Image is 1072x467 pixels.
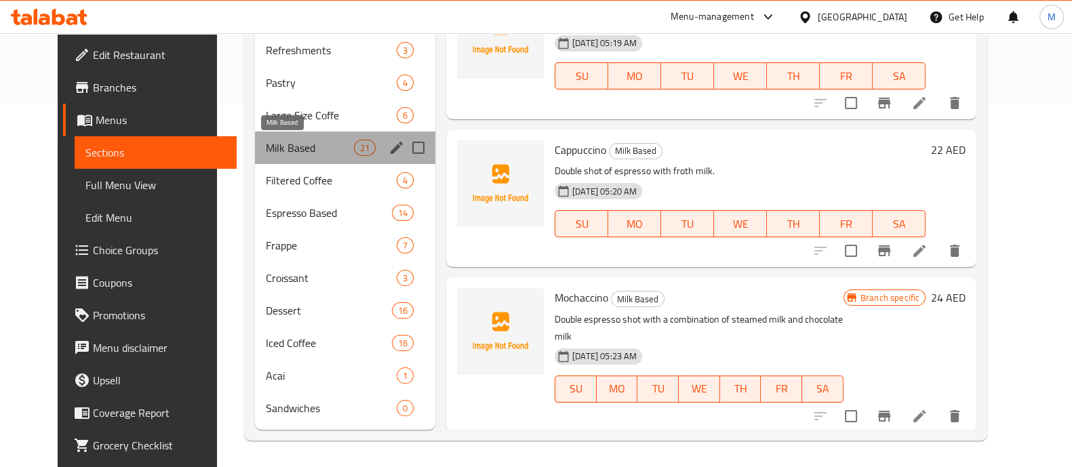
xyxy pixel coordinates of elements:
img: Mochaccino [457,288,544,375]
span: TH [772,214,814,234]
span: 3 [397,272,413,285]
div: items [397,107,414,123]
span: MO [602,379,633,399]
div: Acai1 [255,359,435,392]
button: edit [386,138,407,158]
span: Sandwiches [266,400,397,416]
span: Iced Coffee [266,335,392,351]
span: Acai [266,367,397,384]
div: items [397,367,414,384]
a: Coupons [63,266,237,299]
span: [DATE] 05:19 AM [567,37,642,49]
span: Coverage Report [93,405,226,421]
a: Menus [63,104,237,136]
button: MO [608,62,661,89]
button: TH [767,210,820,237]
span: Pastry [266,75,397,91]
p: Double shot of espresso with froth milk. [555,163,926,180]
span: Promotions [93,307,226,323]
span: 16 [393,337,413,350]
span: Refreshments [266,42,397,58]
button: TH [720,375,761,403]
button: WE [714,210,767,237]
button: WE [714,62,767,89]
span: Frappe [266,237,397,253]
span: Full Menu View [85,177,226,193]
a: Edit menu item [911,95,928,111]
div: Espresso Based14 [255,197,435,229]
a: Upsell [63,364,237,397]
button: Branch-specific-item [868,400,900,432]
div: Dessert16 [255,294,435,327]
button: delete [938,87,971,119]
span: TU [643,379,673,399]
div: Sandwiches0 [255,392,435,424]
button: SA [873,210,926,237]
div: [GEOGRAPHIC_DATA] [818,9,907,24]
span: Select to update [837,402,865,430]
span: 6 [397,109,413,122]
span: 7 [397,239,413,252]
span: Branch specific [855,291,925,304]
a: Choice Groups [63,234,237,266]
div: items [392,335,414,351]
span: Branches [93,79,226,96]
span: TH [772,66,814,86]
span: FR [825,214,867,234]
button: WE [679,375,720,403]
button: SA [873,62,926,89]
span: Grocery Checklist [93,437,226,453]
div: Filtered Coffee4 [255,164,435,197]
span: TH [726,379,756,399]
div: items [397,400,414,416]
a: Menu disclaimer [63,331,237,364]
span: WE [684,379,715,399]
span: 1 [397,369,413,382]
span: 16 [393,304,413,317]
button: FR [820,210,873,237]
div: items [397,270,414,286]
span: Choice Groups [93,242,226,258]
span: WE [719,214,761,234]
span: [DATE] 05:20 AM [567,185,642,198]
span: MO [614,214,656,234]
img: Cappuccino [457,140,544,227]
button: TU [637,375,679,403]
button: Branch-specific-item [868,87,900,119]
div: Frappe7 [255,229,435,262]
p: Double espresso shot with a combination of steamed milk and chocolate milk [555,311,843,345]
span: WE [719,66,761,86]
span: 0 [397,402,413,415]
button: SU [555,210,608,237]
div: Iced Coffee16 [255,327,435,359]
div: Pastry4 [255,66,435,99]
span: Large Size Coffe [266,107,397,123]
a: Edit Restaurant [63,39,237,71]
a: Coverage Report [63,397,237,429]
span: SU [561,66,603,86]
button: TU [661,210,714,237]
span: Sections [85,144,226,161]
div: items [392,302,414,319]
span: 4 [397,77,413,89]
button: MO [597,375,638,403]
h6: 24 AED [931,288,966,307]
span: FR [766,379,797,399]
div: Menu-management [671,9,754,25]
span: Mochaccino [555,287,608,308]
span: Milk Based [612,291,664,307]
div: items [392,205,414,221]
div: Croissant [266,270,397,286]
span: Upsell [93,372,226,388]
span: Milk Based [610,143,662,159]
button: SU [555,375,597,403]
span: SA [878,66,920,86]
span: SA [808,379,838,399]
span: Espresso Based [266,205,392,221]
span: Filtered Coffee [266,172,397,188]
span: SU [561,379,591,399]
